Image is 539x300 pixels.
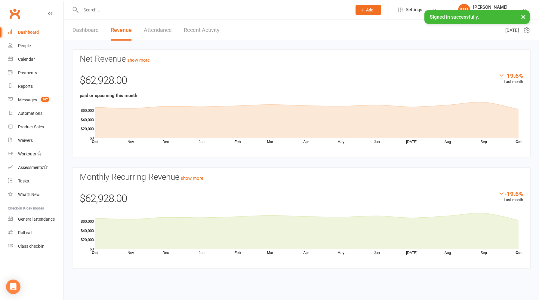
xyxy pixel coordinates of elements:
a: Recent Activity [184,20,220,41]
a: Dashboard [72,20,99,41]
div: People [18,43,31,48]
a: Class kiosk mode [8,240,63,253]
a: Payments [8,66,63,80]
div: Last month [498,72,523,85]
a: Workouts [8,147,63,161]
div: Roll call [18,230,32,235]
div: Tasks [18,179,29,183]
span: Signed in successfully. [430,14,479,20]
div: MH [458,4,470,16]
div: Reports [18,84,33,89]
div: Payments [18,70,37,75]
a: Assessments [8,161,63,174]
a: Messages 107 [8,93,63,107]
a: show more [127,57,150,63]
div: Open Intercom Messenger [6,280,20,294]
a: People [8,39,63,53]
div: [PERSON_NAME] [473,5,507,10]
a: Roll call [8,226,63,240]
span: Settings [406,3,422,17]
a: Revenue [111,20,132,41]
div: Automations [18,111,42,116]
div: Calendar [18,57,35,62]
div: Workouts [18,152,36,156]
a: Attendance [144,20,172,41]
a: Dashboard [8,26,63,39]
span: Add [366,8,374,12]
div: -19.6% [498,190,523,197]
h3: Net Revenue [80,54,523,64]
strong: paid or upcoming this month [80,93,137,98]
h3: Monthly Recurring Revenue [80,173,523,182]
a: Clubworx [7,6,22,21]
div: Dashboard [18,30,39,35]
div: -19.6% [498,72,523,79]
a: Reports [8,80,63,93]
span: 107 [41,97,49,102]
a: Waivers [8,134,63,147]
a: General attendance kiosk mode [8,213,63,226]
a: Product Sales [8,120,63,134]
div: ACA Network [473,10,507,15]
div: Product Sales [18,124,44,129]
div: Assessments [18,165,48,170]
a: What's New [8,188,63,201]
div: $62,928.00 [80,190,523,210]
div: General attendance [18,217,55,222]
a: show more [181,176,203,181]
a: Calendar [8,53,63,66]
div: Class check-in [18,244,45,249]
div: Last month [498,190,523,203]
a: Tasks [8,174,63,188]
a: Automations [8,107,63,120]
button: Add [356,5,381,15]
div: $62,928.00 [80,72,523,92]
span: [DATE] [505,27,519,34]
div: Messages [18,97,37,102]
input: Search... [79,6,348,14]
div: What's New [18,192,40,197]
button: × [518,10,529,23]
div: Waivers [18,138,33,143]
